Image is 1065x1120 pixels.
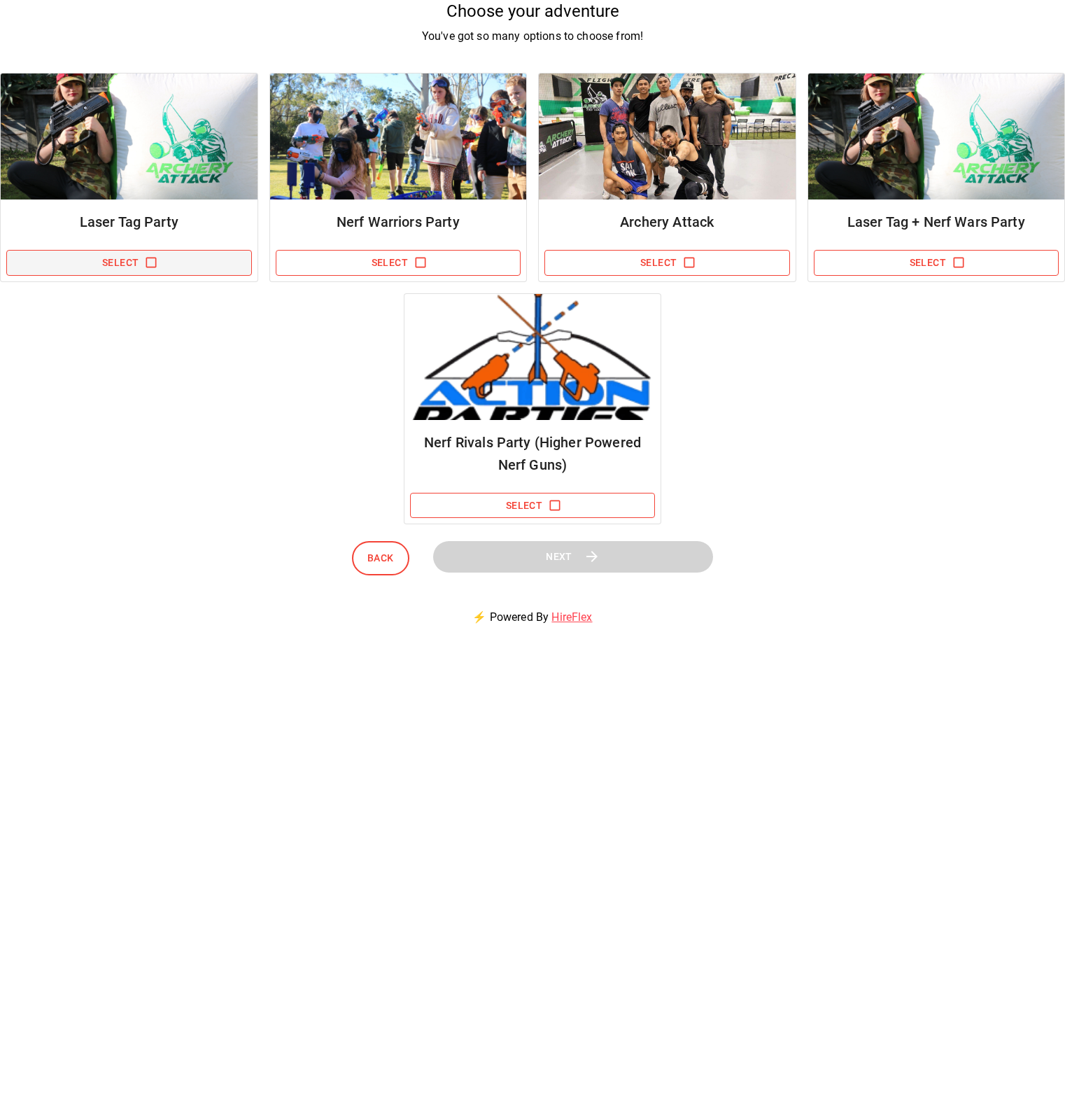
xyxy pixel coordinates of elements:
h6: Laser Tag Party [12,211,246,233]
a: HireFlex [551,610,592,624]
img: Package [808,73,1065,199]
button: Select [276,250,521,276]
button: Back [352,541,409,575]
p: ⚡ Powered By [456,592,609,643]
span: Back [367,549,394,567]
button: Select [544,250,790,276]
img: Package [539,73,796,199]
span: Next [546,548,572,566]
img: Package [270,73,527,199]
h6: Laser Tag + Nerf Wars Party [819,211,1054,233]
button: Next [433,541,713,573]
button: Select [6,250,252,276]
h6: Archery Attack [550,211,784,233]
h6: Nerf Warriors Party [281,211,516,233]
button: Select [814,250,1059,276]
img: Package [404,294,661,420]
img: Package [1,73,258,199]
button: Select [410,493,656,519]
h6: Nerf Rivals Party (Higher Powered Nerf Guns) [416,431,650,476]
